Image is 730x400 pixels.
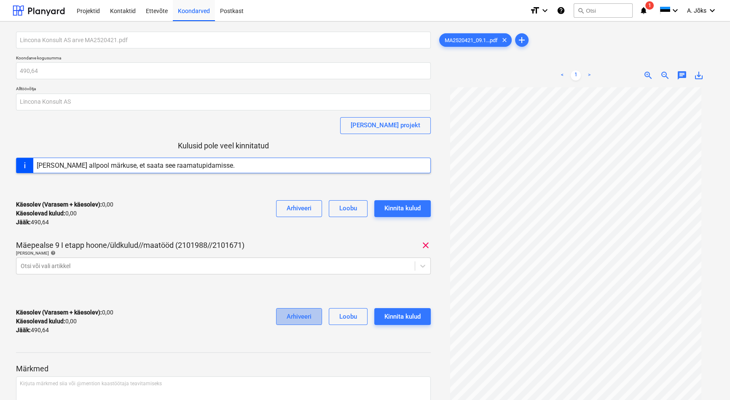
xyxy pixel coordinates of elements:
span: chat [677,70,687,81]
strong: Jääk : [16,219,31,226]
p: 0,00 [16,308,113,317]
span: zoom_in [643,70,653,81]
span: help [49,250,56,255]
strong: Jääk : [16,327,31,333]
p: Kulusid pole veel kinnitatud [16,141,431,151]
strong: Käesolev (Varasem + käesolev) : [16,201,102,208]
button: [PERSON_NAME] projekt [340,117,431,134]
a: Page 1 is your current page [571,70,581,81]
p: Märkmed [16,364,431,374]
p: Alltöövõtja [16,86,431,93]
p: Mäepealse 9 I etapp hoone/üldkulud//maatööd (2101988//2101671) [16,240,244,250]
span: save_alt [694,70,704,81]
a: Previous page [557,70,567,81]
button: Otsi [574,3,633,18]
div: [PERSON_NAME] projekt [351,120,420,131]
input: Koondarve nimi [16,32,431,48]
span: clear [499,35,510,45]
input: Alltöövõtja [16,94,431,110]
p: 0,00 [16,200,113,209]
strong: Käesolevad kulud : [16,318,65,325]
div: Arhiveeri [287,311,311,322]
div: Loobu [339,311,357,322]
div: [PERSON_NAME] allpool märkuse, et saata see raamatupidamisse. [37,161,235,169]
p: Koondarve kogusumma [16,55,431,62]
p: 490,64 [16,326,49,335]
i: keyboard_arrow_down [707,5,717,16]
iframe: Chat Widget [688,360,730,400]
span: add [517,35,527,45]
div: MA2520421_09.1...pdf [439,33,512,47]
p: 490,64 [16,218,49,227]
p: 0,00 [16,317,77,326]
p: 0,00 [16,209,77,218]
button: Loobu [329,200,368,217]
i: Abikeskus [557,5,565,16]
span: 1 [645,1,654,10]
i: keyboard_arrow_down [540,5,550,16]
div: Arhiveeri [287,203,311,214]
span: MA2520421_09.1...pdf [440,37,503,43]
span: A. Jõks [687,7,706,14]
a: Next page [584,70,594,81]
div: [PERSON_NAME] [16,250,431,256]
button: Loobu [329,308,368,325]
div: Loobu [339,203,357,214]
input: Koondarve kogusumma [16,62,431,79]
i: format_size [530,5,540,16]
span: search [577,7,584,14]
div: Kinnita kulud [384,203,421,214]
div: Kinnita kulud [384,311,421,322]
button: Kinnita kulud [374,308,431,325]
strong: Käesolev (Varasem + käesolev) : [16,309,102,316]
button: Arhiveeri [276,308,322,325]
i: keyboard_arrow_down [670,5,680,16]
button: Arhiveeri [276,200,322,217]
span: clear [421,240,431,250]
span: zoom_out [660,70,670,81]
button: Kinnita kulud [374,200,431,217]
strong: Käesolevad kulud : [16,210,65,217]
i: notifications [639,5,648,16]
